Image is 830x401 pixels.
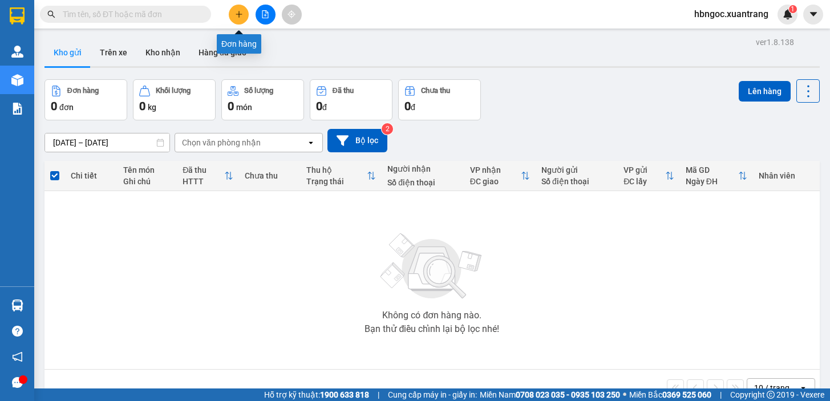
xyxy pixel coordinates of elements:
[236,103,252,112] span: món
[244,87,273,95] div: Số lượng
[221,79,304,120] button: Số lượng0món
[183,165,224,175] div: Đã thu
[680,161,753,191] th: Toggle SortBy
[808,9,819,19] span: caret-down
[44,39,91,66] button: Kho gửi
[123,177,171,186] div: Ghi chú
[71,171,112,180] div: Chi tiết
[623,165,665,175] div: VP gửi
[387,178,458,187] div: Số điện thoại
[133,79,216,120] button: Khối lượng0kg
[11,103,23,115] img: solution-icon
[256,5,276,25] button: file-add
[139,99,145,113] span: 0
[404,99,411,113] span: 0
[378,388,379,401] span: |
[803,5,823,25] button: caret-down
[470,165,521,175] div: VP nhận
[365,325,499,334] div: Bạn thử điều chỉnh lại bộ lọc nhé!
[63,8,197,21] input: Tìm tên, số ĐT hoặc mã đơn
[229,5,249,25] button: plus
[306,138,315,147] svg: open
[382,123,393,135] sup: 2
[183,177,224,186] div: HTTT
[327,129,387,152] button: Bộ lọc
[686,177,738,186] div: Ngày ĐH
[45,133,169,152] input: Select a date range.
[756,36,794,48] div: ver 1.8.138
[375,226,489,306] img: svg+xml;base64,PHN2ZyBjbGFzcz0ibGlzdC1wbHVnX19zdmciIHhtbG5zPSJodHRwOi8vd3d3LnczLm9yZy8yMDAwL3N2Zy...
[623,392,626,397] span: ⚪️
[464,161,536,191] th: Toggle SortBy
[382,311,481,320] div: Không có đơn hàng nào.
[44,79,127,120] button: Đơn hàng0đơn
[12,351,23,362] span: notification
[288,10,295,18] span: aim
[629,388,711,401] span: Miền Bắc
[791,5,795,13] span: 1
[480,388,620,401] span: Miền Nam
[783,9,793,19] img: icon-new-feature
[754,382,789,394] div: 10 / trang
[11,74,23,86] img: warehouse-icon
[306,165,367,175] div: Thu hộ
[301,161,382,191] th: Toggle SortBy
[618,161,680,191] th: Toggle SortBy
[320,390,369,399] strong: 1900 633 818
[470,177,521,186] div: ĐC giao
[720,388,722,401] span: |
[189,39,256,66] button: Hàng đã giao
[10,7,25,25] img: logo-vxr
[67,87,99,95] div: Đơn hàng
[51,99,57,113] span: 0
[411,103,415,112] span: đ
[739,81,791,102] button: Lên hàng
[767,391,775,399] span: copyright
[322,103,327,112] span: đ
[686,165,738,175] div: Mã GD
[148,103,156,112] span: kg
[541,165,612,175] div: Người gửi
[789,5,797,13] sup: 1
[333,87,354,95] div: Đã thu
[541,177,612,186] div: Số điện thoại
[387,164,458,173] div: Người nhận
[623,177,665,186] div: ĐC lấy
[306,177,367,186] div: Trạng thái
[47,10,55,18] span: search
[759,171,814,180] div: Nhân viên
[91,39,136,66] button: Trên xe
[228,99,234,113] span: 0
[11,46,23,58] img: warehouse-icon
[235,10,243,18] span: plus
[662,390,711,399] strong: 0369 525 060
[316,99,322,113] span: 0
[421,87,450,95] div: Chưa thu
[136,39,189,66] button: Kho nhận
[156,87,191,95] div: Khối lượng
[685,7,778,21] span: hbngoc.xuantrang
[799,383,808,392] svg: open
[177,161,239,191] th: Toggle SortBy
[310,79,392,120] button: Đã thu0đ
[12,326,23,337] span: question-circle
[11,299,23,311] img: warehouse-icon
[182,137,261,148] div: Chọn văn phòng nhận
[59,103,74,112] span: đơn
[12,377,23,388] span: message
[516,390,620,399] strong: 0708 023 035 - 0935 103 250
[398,79,481,120] button: Chưa thu0đ
[123,165,171,175] div: Tên món
[388,388,477,401] span: Cung cấp máy in - giấy in:
[264,388,369,401] span: Hỗ trợ kỹ thuật:
[282,5,302,25] button: aim
[261,10,269,18] span: file-add
[245,171,295,180] div: Chưa thu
